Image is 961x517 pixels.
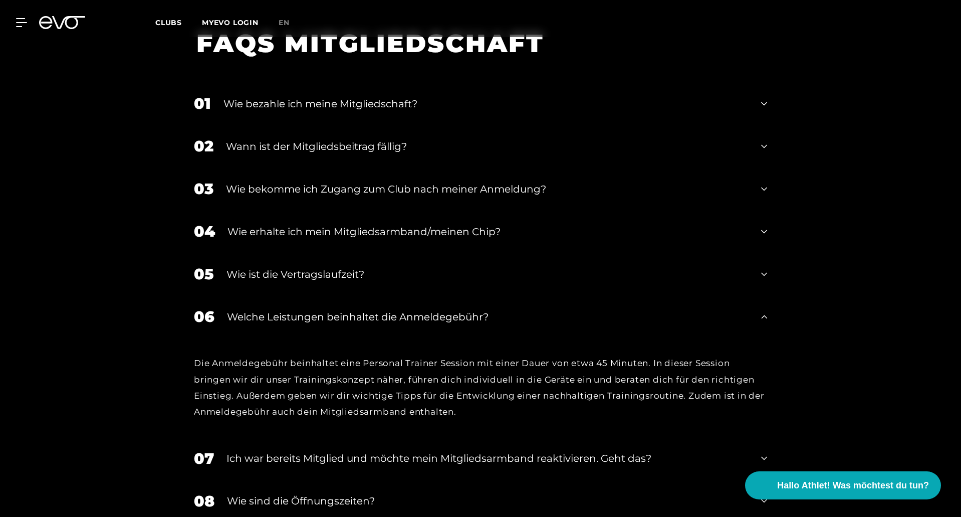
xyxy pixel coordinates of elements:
[194,305,214,328] div: 06
[194,447,214,470] div: 07
[226,267,749,282] div: Wie ist die Vertragslaufzeit?
[227,309,749,324] div: Welche Leistungen beinhaltet die Anmeldegebühr?
[194,135,213,157] div: 02
[155,18,182,27] span: Clubs
[194,178,213,200] div: 03
[194,92,211,115] div: 01
[745,471,941,499] button: Hallo Athlet! Was möchtest du tun?
[194,263,214,285] div: 05
[777,479,929,492] span: Hallo Athlet! Was möchtest du tun?
[226,451,749,466] div: Ich war bereits Mitglied und möchte mein Mitgliedsarmband reaktivieren. Geht das?
[155,18,202,27] a: Clubs
[226,182,749,197] div: Wie bekomme ich Zugang zum Club nach meiner Anmeldung?
[223,96,749,111] div: Wie bezahle ich meine Mitgliedschaft?
[226,139,749,154] div: Wann ist der Mitgliedsbeitrag fällig?
[279,17,302,29] a: en
[194,355,767,420] div: Die Anmeldegebühr beinhaltet eine Personal Trainer Session mit einer Dauer von etwa 45 Minuten. I...
[194,220,215,243] div: 04
[227,493,749,508] div: Wie sind die Öffnungszeiten?
[279,18,290,27] span: en
[194,490,214,512] div: 08
[202,18,259,27] a: MYEVO LOGIN
[227,224,749,239] div: Wie erhalte ich mein Mitgliedsarmband/meinen Chip?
